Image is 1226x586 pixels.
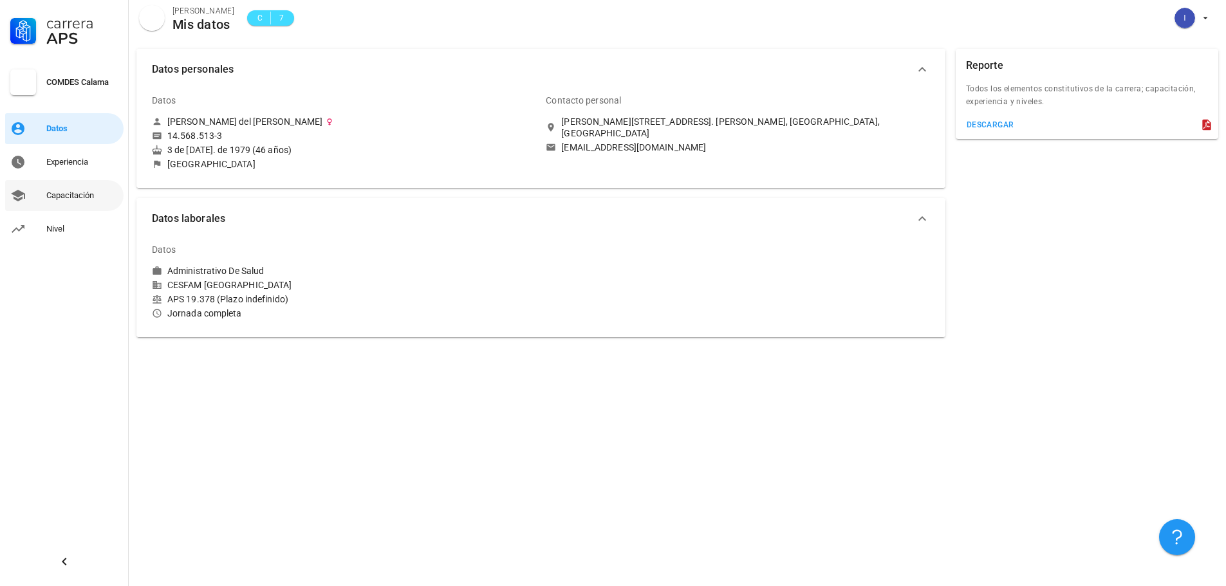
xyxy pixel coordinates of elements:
div: Experiencia [46,157,118,167]
div: Jornada completa [152,307,535,319]
div: Datos [46,124,118,134]
div: avatar [1175,8,1195,28]
div: [GEOGRAPHIC_DATA] [167,158,255,170]
a: [EMAIL_ADDRESS][DOMAIN_NAME] [546,142,929,153]
a: Datos [5,113,124,144]
div: Contacto personal [546,85,621,116]
a: Experiencia [5,147,124,178]
a: Capacitación [5,180,124,211]
div: [EMAIL_ADDRESS][DOMAIN_NAME] [561,142,706,153]
a: Nivel [5,214,124,244]
span: Datos laborales [152,210,915,228]
div: APS 19.378 (Plazo indefinido) [152,293,535,305]
button: Datos personales [136,49,945,90]
div: Administrativo De Salud [167,265,264,277]
div: descargar [966,120,1014,129]
div: Nivel [46,224,118,234]
div: avatar [139,5,165,31]
div: Datos [152,234,176,265]
div: Carrera [46,15,118,31]
div: 3 de [DATE]. de 1979 (46 años) [152,144,535,156]
button: Datos laborales [136,198,945,239]
span: C [255,12,265,24]
span: Datos personales [152,60,915,78]
a: [PERSON_NAME][STREET_ADDRESS]. [PERSON_NAME], [GEOGRAPHIC_DATA], [GEOGRAPHIC_DATA] [546,116,929,139]
div: Capacitación [46,190,118,201]
button: descargar [961,116,1019,134]
div: 14.568.513-3 [167,130,222,142]
button: avatar [1166,6,1216,30]
div: Todos los elementos constitutivos de la carrera; capacitación, experiencia y niveles. [956,82,1218,116]
div: [PERSON_NAME] del [PERSON_NAME] [167,116,322,127]
div: [PERSON_NAME] [172,5,234,17]
div: [PERSON_NAME][STREET_ADDRESS]. [PERSON_NAME], [GEOGRAPHIC_DATA], [GEOGRAPHIC_DATA] [561,116,929,139]
div: Reporte [966,49,1003,82]
div: APS [46,31,118,46]
div: CESFAM [GEOGRAPHIC_DATA] [152,279,535,291]
div: COMDES Calama [46,77,118,87]
div: Datos [152,85,176,116]
div: Mis datos [172,17,234,32]
span: 7 [276,12,286,24]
